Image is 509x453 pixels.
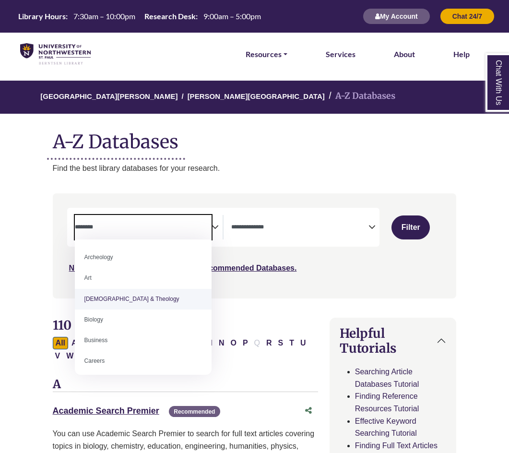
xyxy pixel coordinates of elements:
li: Archeology [75,247,212,268]
button: Filter Results U [297,337,309,349]
button: Chat 24/7 [440,8,495,24]
a: Chat 24/7 [440,12,495,20]
p: Find the best library databases for your research. [53,162,457,175]
div: Alpha-list to filter by first letter of database name [53,338,310,359]
button: Filter Results V [52,350,63,362]
a: Hours Today [14,11,265,22]
a: Resources [246,48,287,60]
button: Filter Results P [240,337,251,349]
h3: A [53,378,318,392]
a: Services [326,48,355,60]
li: [DEMOGRAPHIC_DATA] & Theology [75,289,212,310]
span: Recommended [169,406,220,417]
button: Submit for Search Results [391,215,430,239]
li: Business [75,330,212,351]
a: Finding Reference Resources Tutorial [355,392,419,413]
span: 9:00am – 5:00pm [203,12,261,21]
span: 110 Databases [53,317,137,333]
button: Filter Results R [263,337,275,349]
h1: A-Z Databases [53,123,457,153]
a: [PERSON_NAME][GEOGRAPHIC_DATA] [188,91,325,100]
li: Careers [75,351,212,371]
textarea: Search [75,224,212,232]
button: Share this database [299,402,318,420]
li: Biology [75,310,212,330]
button: Helpful Tutorials [330,318,456,363]
span: 7:30am – 10:00pm [73,12,135,21]
a: Effective Keyword Searching Tutorial [355,417,417,438]
a: Help [453,48,470,60]
button: Filter Results W [63,350,76,362]
nav: breadcrumb [53,81,457,114]
textarea: Search [231,224,368,232]
a: My Account [363,12,430,20]
nav: Search filters [53,193,457,298]
a: About [394,48,415,60]
button: My Account [363,8,430,24]
button: Filter Results A [69,337,80,349]
li: A-Z Databases [325,89,395,103]
th: Library Hours: [14,11,68,21]
a: [GEOGRAPHIC_DATA][PERSON_NAME] [40,91,178,100]
button: Filter Results S [275,337,286,349]
a: Not sure where to start? Check our Recommended Databases. [69,264,297,272]
a: Academic Search Premier [53,406,159,416]
li: Art [75,268,212,288]
button: Filter Results N [216,337,227,349]
button: Filter Results O [227,337,239,349]
img: library_home [20,43,91,65]
button: Filter Results T [286,337,297,349]
table: Hours Today [14,11,265,20]
th: Research Desk: [141,11,198,21]
a: Searching Article Databases Tutorial [355,368,419,388]
button: All [53,337,68,349]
